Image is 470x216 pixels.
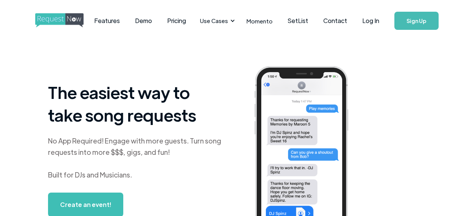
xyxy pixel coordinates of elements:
[355,8,387,34] a: Log In
[127,9,160,32] a: Demo
[48,135,223,181] div: No App Required! Engage with more guests. Turn song requests into more $$$, gigs, and fun! Built ...
[200,17,228,25] div: Use Cases
[35,13,98,28] img: requestnow logo
[280,9,316,32] a: SetList
[160,9,194,32] a: Pricing
[316,9,355,32] a: Contact
[87,9,127,32] a: Features
[195,9,237,32] div: Use Cases
[35,13,68,28] a: home
[48,81,223,126] h1: The easiest way to take song requests
[394,12,439,30] a: Sign Up
[239,10,280,32] a: Momento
